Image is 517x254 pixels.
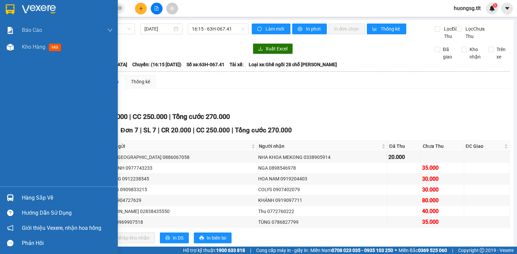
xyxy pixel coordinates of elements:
[169,113,171,121] span: |
[132,61,181,68] span: Chuyến: (16:15 [DATE])
[266,45,287,52] span: Xuất Excel
[104,232,155,243] button: downloadNhập kho nhận
[22,26,42,34] span: Báo cáo
[421,141,464,152] th: Chưa Thu
[193,126,195,134] span: |
[129,113,131,121] span: |
[249,61,337,68] span: Loại xe: Ghế ngồi 28 chỗ [PERSON_NAME]
[103,175,256,182] div: CƯỜNG 0912238545
[207,234,226,242] span: In biên lai
[253,43,293,54] button: downloadXuất Excel
[103,208,256,215] div: [PERSON_NAME] 02838435550
[140,126,142,134] span: |
[151,3,163,14] button: file-add
[367,24,406,34] button: bar-chartThống kê
[422,185,462,194] div: 30.000
[7,27,14,34] img: solution-icon
[422,175,462,183] div: 30.000
[395,249,397,252] span: ⚪️
[399,247,447,254] span: Miền Bắc
[258,164,386,172] div: NGA 0898546978
[493,3,497,8] sup: 1
[372,27,378,32] span: bar-chart
[381,25,401,33] span: Thống kê
[118,6,122,10] span: close-circle
[186,61,225,68] span: Số xe: 63H-067.41
[161,126,191,134] span: CR 20.000
[166,3,178,14] button: aim
[258,154,386,161] div: NHA KHOA MEKONG 0338905914
[103,154,256,161] div: LABO [GEOGRAPHIC_DATA] 0886067058
[310,247,393,254] span: Miền Nam
[133,113,167,121] span: CC 250.000
[230,61,244,68] span: Tài xế:
[467,46,483,60] span: Kho nhận
[257,27,263,32] span: sync
[7,225,13,231] span: notification
[480,248,484,253] span: copyright
[49,44,61,51] span: mới
[6,4,14,14] img: logo-vxr
[258,46,263,52] span: download
[466,142,503,150] span: ĐC Giao
[7,210,13,216] span: question-circle
[7,44,14,51] img: warehouse-icon
[501,3,513,14] button: caret-down
[103,197,256,204] div: Thùy 0904727629
[22,238,113,248] div: Phản hồi
[143,126,156,134] span: SL 7
[259,142,381,150] span: Người nhận
[441,25,459,40] span: Lọc Đã Thu
[252,24,290,34] button: syncLàm mới
[4,48,165,66] div: Bến xe [GEOGRAPHIC_DATA]
[22,208,113,218] div: Hướng dẫn sử dụng
[7,194,14,201] img: warehouse-icon
[42,32,127,44] text: BXTG1410250144
[463,25,489,40] span: Lọc Chưa Thu
[120,126,138,134] span: Đơn 7
[440,46,457,60] span: Đã giao
[135,3,147,14] button: plus
[165,236,170,241] span: printer
[235,126,292,134] span: Tổng cước 270.000
[258,186,386,193] div: COLYS 0907402079
[103,218,256,226] div: calisa 0969907518
[306,25,321,33] span: In phơi
[232,126,233,134] span: |
[107,28,113,33] span: down
[196,126,230,134] span: CC 250.000
[418,248,447,253] strong: 0369 525 060
[266,25,285,33] span: Làm mới
[258,208,386,215] div: Thu 0772760222
[104,142,250,150] span: Người gửi
[452,247,453,254] span: |
[103,186,256,193] div: QUANG 0909833215
[7,240,13,246] span: message
[183,247,245,254] span: Hỗ trợ kỹ thuật:
[504,5,510,11] span: caret-down
[422,164,462,172] div: 35.000
[199,236,204,241] span: printer
[22,224,101,232] span: Giới thiệu Vexere, nhận hoa hồng
[139,6,143,11] span: plus
[332,248,393,253] strong: 0708 023 035 - 0935 103 250
[194,232,232,243] button: printerIn biên lai
[329,24,365,34] button: In đơn chọn
[256,247,309,254] span: Cung cấp máy in - giấy in:
[422,207,462,215] div: 40.000
[387,141,421,152] th: Đã Thu
[258,175,386,182] div: HOA NAM 0919204403
[494,46,510,60] span: Trên xe
[154,6,159,11] span: file-add
[173,234,183,242] span: In DS
[22,44,45,50] span: Kho hàng
[192,24,245,34] span: 16:15 - 63H-067.41
[131,78,150,85] div: Thống kê
[494,3,496,8] span: 1
[448,4,486,12] span: huongsg.tlt
[258,197,386,204] div: KHÁNH 0919097711
[298,27,303,32] span: printer
[258,218,386,226] div: TÙNG 0786827799
[292,24,327,34] button: printerIn phơi
[489,5,495,11] img: icon-new-feature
